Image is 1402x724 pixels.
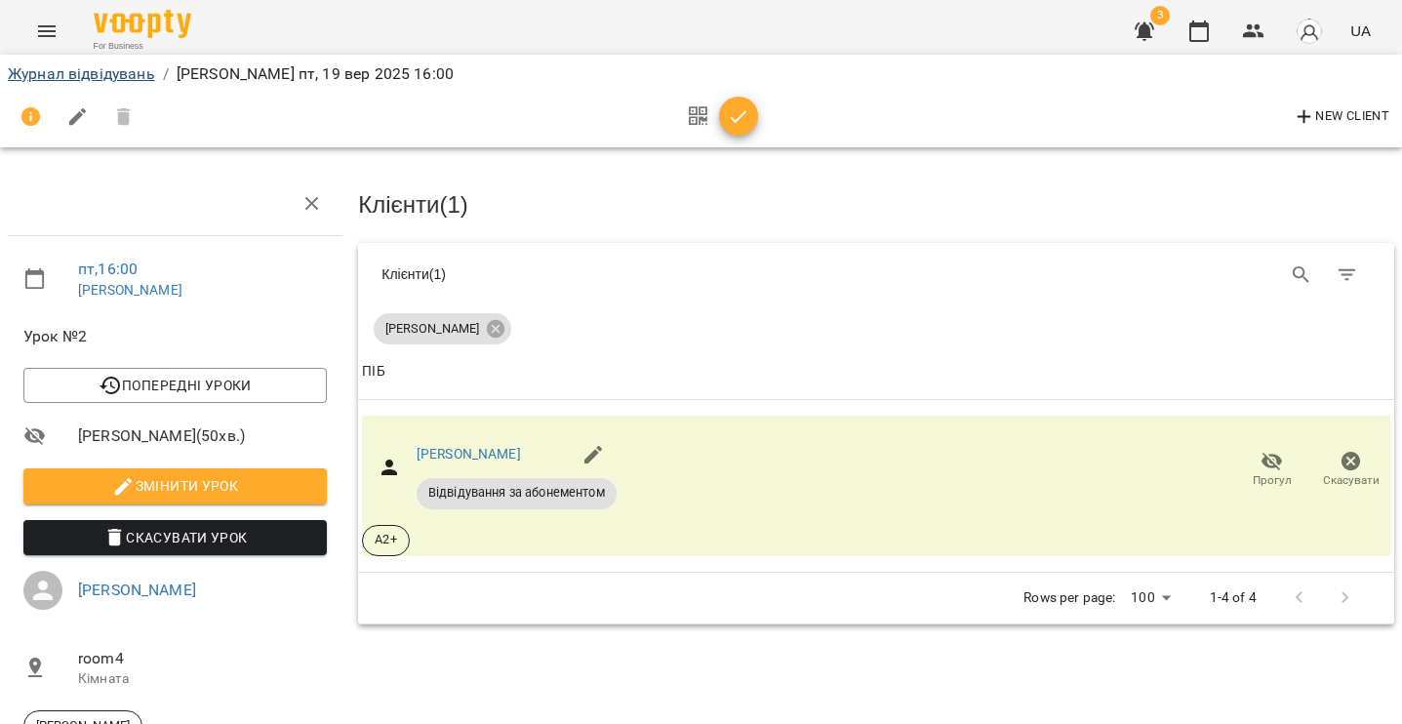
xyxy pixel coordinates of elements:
[417,446,521,462] a: [PERSON_NAME]
[39,374,311,397] span: Попередні уроки
[1342,13,1379,49] button: UA
[1324,252,1371,299] button: Фільтр
[362,360,1390,383] span: ПІБ
[1123,583,1178,612] div: 100
[374,313,511,344] div: [PERSON_NAME]
[23,468,327,503] button: Змінити урок
[1210,588,1257,608] p: 1-4 of 4
[78,424,327,448] span: [PERSON_NAME] ( 50 хв. )
[78,581,196,599] a: [PERSON_NAME]
[177,62,454,86] p: [PERSON_NAME] пт, 19 вер 2025 16:00
[362,360,384,383] div: ПІБ
[94,10,191,38] img: Voopty Logo
[417,484,617,502] span: Відвідування за абонементом
[1350,20,1371,41] span: UA
[1023,588,1115,608] p: Rows per page:
[1288,101,1394,133] button: New Client
[23,325,327,348] span: Урок №2
[163,62,169,86] li: /
[1323,472,1380,489] span: Скасувати
[1293,105,1389,129] span: New Client
[78,669,327,689] p: Кімната
[1150,6,1170,25] span: 3
[78,647,327,670] span: room4
[358,243,1394,305] div: Table Toolbar
[381,264,861,284] div: Клієнти ( 1 )
[8,64,155,83] a: Журнал відвідувань
[362,360,384,383] div: Sort
[23,8,70,55] button: Menu
[23,368,327,403] button: Попередні уроки
[358,192,1394,218] h3: Клієнти ( 1 )
[23,520,327,555] button: Скасувати Урок
[39,526,311,549] span: Скасувати Урок
[363,531,408,548] span: A2+
[1253,472,1292,489] span: Прогул
[8,62,1394,86] nav: breadcrumb
[78,260,138,278] a: пт , 16:00
[374,320,491,338] span: [PERSON_NAME]
[39,474,311,498] span: Змінити урок
[78,282,182,298] a: [PERSON_NAME]
[94,40,191,53] span: For Business
[1311,443,1390,498] button: Скасувати
[1232,443,1311,498] button: Прогул
[1278,252,1325,299] button: Search
[1296,18,1323,45] img: avatar_s.png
